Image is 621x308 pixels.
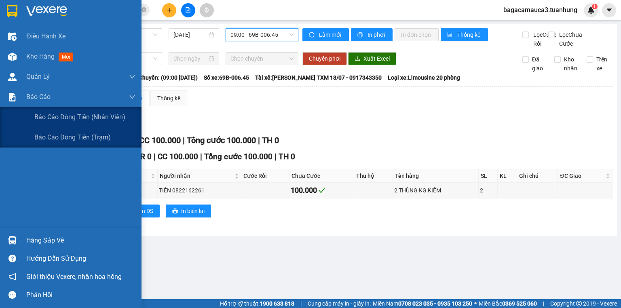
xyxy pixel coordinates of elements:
span: 1 [593,4,596,9]
span: | [300,299,302,308]
span: | [275,152,277,161]
span: Miền Nam [373,299,472,308]
span: Trên xe [593,55,613,73]
span: | [543,299,544,308]
span: 09:00 - 69B-006.45 [230,29,294,41]
span: Kho hàng [26,53,55,60]
span: printer [357,32,364,38]
span: plus [167,7,172,13]
span: check [318,187,325,194]
span: | [154,152,156,161]
button: bar-chartThống kê [441,28,488,41]
span: Báo cáo [26,92,51,102]
span: Tổng cước 100.000 [204,152,272,161]
img: warehouse-icon [8,32,17,41]
span: Giới thiệu Vexere, nhận hoa hồng [26,272,122,282]
span: CR 0 [135,152,152,161]
button: aim [200,3,214,17]
span: question-circle [8,255,16,262]
span: caret-down [606,6,613,14]
span: CC 100.000 [158,152,198,161]
span: close-circle [142,6,146,14]
span: | [200,152,202,161]
span: Miền Bắc [479,299,537,308]
th: SL [479,169,497,183]
span: down [129,94,135,100]
span: close-circle [142,7,146,12]
span: Thống kê [457,30,482,39]
img: warehouse-icon [8,53,17,61]
span: TH 0 [262,135,279,145]
button: plus [162,3,176,17]
span: Quản Lý [26,72,50,82]
div: Thống kê [157,94,180,103]
th: Thu hộ [354,169,393,183]
sup: 1 [592,4,598,9]
span: bar-chart [447,32,454,38]
span: Báo cáo dòng tiền (nhân viên) [34,112,125,122]
button: printerIn DS [125,205,160,217]
span: printer [172,208,178,215]
span: bagacamauca3.tuanhung [497,5,584,15]
span: copyright [576,301,582,306]
div: 2 THÙNG KG KIỂM [394,186,477,195]
span: Hỗ trợ kỹ thuật: [220,299,294,308]
span: Xuất Excel [363,54,390,63]
div: 2 [480,186,496,195]
th: Cước Rồi [241,169,289,183]
input: Chọn ngày [173,54,207,63]
span: Cung cấp máy in - giấy in: [308,299,371,308]
th: Tên hàng [393,169,479,183]
button: downloadXuất Excel [348,52,396,65]
span: Chuyến: (09:00 [DATE]) [139,73,198,82]
span: Tổng cước 100.000 [187,135,256,145]
span: Điều hành xe [26,31,65,41]
button: printerIn biên lai [166,205,211,217]
img: logo-vxr [7,5,17,17]
span: Kho nhận [561,55,581,73]
span: Loại xe: Limousine 20 phòng [388,73,460,82]
th: Chưa Cước [289,169,354,183]
span: Làm mới [319,30,342,39]
div: TIẾN 0822162261 [159,186,240,195]
span: mới [59,53,73,61]
img: icon-new-feature [587,6,595,14]
div: Phản hồi [26,289,135,301]
th: KL [498,169,517,183]
span: notification [8,273,16,281]
span: download [355,56,360,62]
span: down [129,74,135,80]
span: aim [204,7,209,13]
span: In DS [140,207,153,215]
span: Lọc Cước Rồi [530,30,558,48]
button: syncLàm mới [302,28,349,41]
span: file-add [185,7,191,13]
input: 11/08/2025 [173,30,207,39]
th: Ghi chú [517,169,558,183]
span: In biên lai [181,207,205,215]
span: | [183,135,185,145]
span: Đã giao [529,55,549,73]
button: caret-down [602,3,616,17]
img: solution-icon [8,93,17,101]
button: Chuyển phơi [302,52,347,65]
strong: 0708 023 035 - 0935 103 250 [398,300,472,307]
div: Hướng dẫn sử dụng [26,253,135,265]
span: Tài xế: [PERSON_NAME] TXM 18/07 - 0917343350 [255,73,382,82]
div: 100.000 [291,185,353,196]
img: warehouse-icon [8,236,17,245]
span: ĐC Giao [560,171,604,180]
span: Báo cáo dòng tiền (trạm) [34,132,111,142]
button: file-add [181,3,195,17]
button: In đơn chọn [395,28,439,41]
img: warehouse-icon [8,73,17,81]
span: Lọc Chưa Cước [556,30,587,48]
span: message [8,291,16,299]
span: Người nhận [160,171,233,180]
span: ⚪️ [474,302,477,305]
span: Chọn chuyến [230,53,294,65]
span: TH 0 [279,152,295,161]
strong: 1900 633 818 [260,300,294,307]
span: In phơi [368,30,386,39]
strong: 0369 525 060 [502,300,537,307]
